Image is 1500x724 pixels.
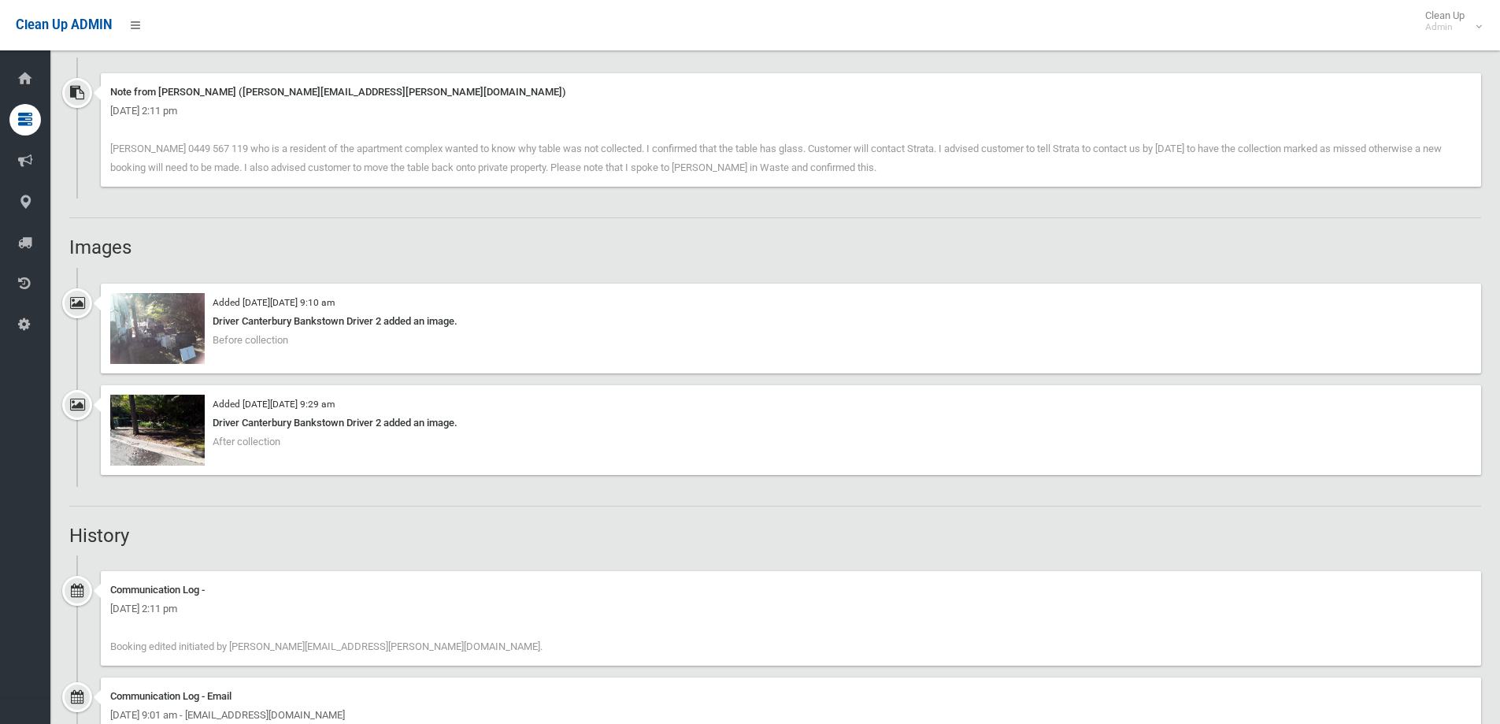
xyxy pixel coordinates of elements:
div: Driver Canterbury Bankstown Driver 2 added an image. [110,312,1472,331]
span: After collection [213,436,280,447]
small: Added [DATE][DATE] 9:29 am [213,399,335,410]
div: [DATE] 2:11 pm [110,102,1472,121]
div: Note from [PERSON_NAME] ([PERSON_NAME][EMAIL_ADDRESS][PERSON_NAME][DOMAIN_NAME]) [110,83,1472,102]
span: Clean Up [1417,9,1480,33]
h2: History [69,525,1481,546]
div: [DATE] 2:11 pm [110,600,1472,618]
div: Communication Log - [110,581,1472,600]
img: 2025-08-1209.10.128406237166473535899.jpg [110,293,205,364]
span: [PERSON_NAME] 0449 567 119 who is a resident of the apartment complex wanted to know why table wa... [110,143,1442,173]
span: Before collection [213,334,288,346]
div: Driver Canterbury Bankstown Driver 2 added an image. [110,414,1472,433]
small: Added [DATE][DATE] 9:10 am [213,297,335,308]
span: Booking edited initiated by [PERSON_NAME][EMAIL_ADDRESS][PERSON_NAME][DOMAIN_NAME]. [110,640,543,652]
img: 2025-08-1209.28.517655543771607472369.jpg [110,395,205,466]
h2: Images [69,237,1481,258]
div: Communication Log - Email [110,687,1472,706]
span: Clean Up ADMIN [16,17,112,32]
small: Admin [1425,21,1465,33]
